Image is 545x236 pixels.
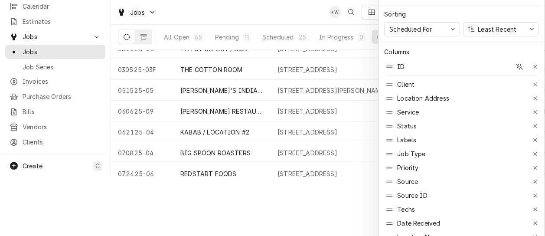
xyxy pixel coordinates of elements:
div: ID [397,62,405,71]
div: Least Recent [476,25,518,34]
div: Labels [381,133,542,147]
div: Source [381,175,542,189]
div: Techs [381,203,542,216]
div: ID [381,60,542,74]
div: Source ID [381,189,542,203]
div: Priority [397,163,418,172]
div: Job Type [381,147,542,161]
button: Least Recent [463,22,538,36]
div: Sorting [384,10,406,19]
div: Columns [384,47,409,56]
div: Status [397,121,417,131]
div: Client [397,80,414,89]
div: Date Received [381,216,542,230]
div: Client [381,78,542,92]
div: Date Received [397,219,440,228]
div: Location Address [381,92,542,105]
div: Status [381,119,542,133]
div: Techs [397,205,415,214]
div: Service [397,108,419,117]
div: Job Type [397,149,425,158]
div: Priority [381,161,542,175]
div: Location Address [397,94,449,103]
div: Service [381,105,542,119]
button: Scheduled For [384,22,460,36]
div: Source ID [397,191,427,200]
div: Labels [397,135,416,144]
div: Source [397,177,418,186]
div: Scheduled For [388,25,434,34]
